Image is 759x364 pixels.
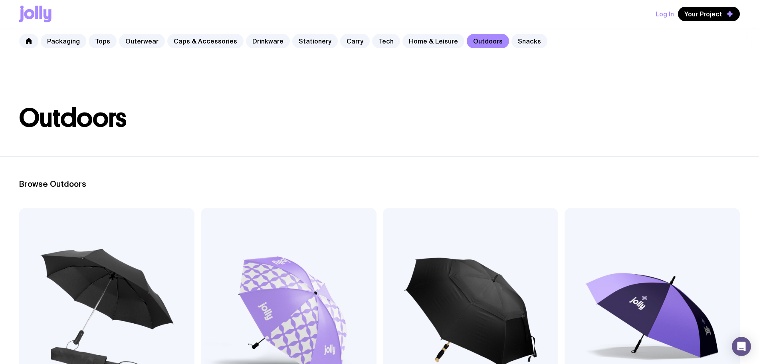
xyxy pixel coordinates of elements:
[732,337,751,356] div: Open Intercom Messenger
[292,34,338,48] a: Stationery
[684,10,722,18] span: Your Project
[246,34,290,48] a: Drinkware
[89,34,117,48] a: Tops
[372,34,400,48] a: Tech
[119,34,165,48] a: Outerwear
[167,34,244,48] a: Caps & Accessories
[340,34,370,48] a: Carry
[19,105,740,131] h1: Outdoors
[678,7,740,21] button: Your Project
[41,34,86,48] a: Packaging
[402,34,464,48] a: Home & Leisure
[511,34,547,48] a: Snacks
[467,34,509,48] a: Outdoors
[656,7,674,21] button: Log In
[19,179,740,189] h2: Browse Outdoors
